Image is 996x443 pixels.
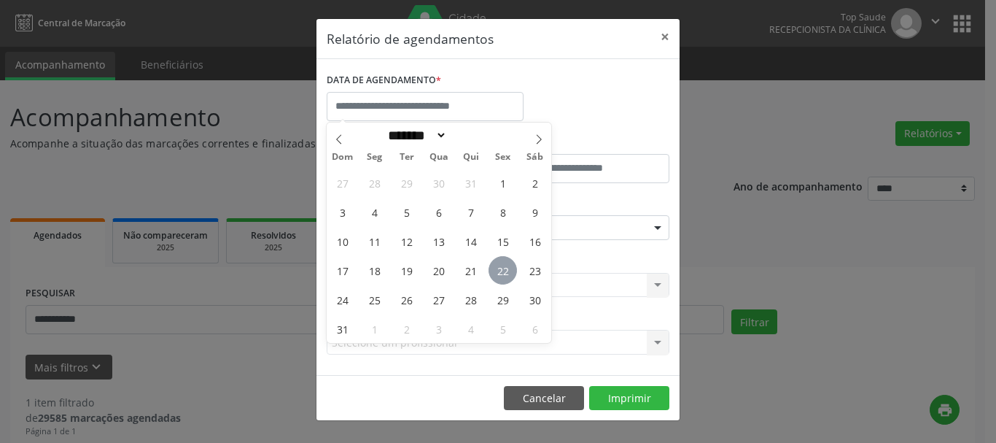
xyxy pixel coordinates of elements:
span: Agosto 9, 2025 [521,198,549,226]
span: Sáb [519,153,551,162]
span: Qua [423,153,455,162]
span: Julho 28, 2025 [360,169,389,197]
span: Agosto 3, 2025 [328,198,357,226]
span: Agosto 16, 2025 [521,227,549,255]
span: Agosto 2, 2025 [521,169,549,197]
span: Agosto 19, 2025 [392,256,421,285]
span: Agosto 1, 2025 [489,169,517,197]
span: Agosto 15, 2025 [489,227,517,255]
span: Agosto 5, 2025 [392,198,421,226]
span: Agosto 17, 2025 [328,256,357,285]
span: Agosto 8, 2025 [489,198,517,226]
span: Agosto 13, 2025 [424,227,453,255]
button: Close [650,19,680,55]
span: Agosto 11, 2025 [360,227,389,255]
span: Julho 30, 2025 [424,169,453,197]
button: Cancelar [504,386,584,411]
input: Year [447,128,495,143]
span: Dom [327,153,359,162]
span: Setembro 4, 2025 [456,315,485,343]
span: Ter [391,153,423,162]
span: Setembro 5, 2025 [489,315,517,343]
span: Agosto 31, 2025 [328,315,357,343]
span: Setembro 1, 2025 [360,315,389,343]
span: Agosto 7, 2025 [456,198,485,226]
span: Setembro 6, 2025 [521,315,549,343]
span: Agosto 18, 2025 [360,256,389,285]
h5: Relatório de agendamentos [327,29,494,48]
span: Agosto 20, 2025 [424,256,453,285]
span: Agosto 24, 2025 [328,285,357,314]
span: Agosto 6, 2025 [424,198,453,226]
span: Agosto 12, 2025 [392,227,421,255]
span: Seg [359,153,391,162]
span: Qui [455,153,487,162]
span: Agosto 29, 2025 [489,285,517,314]
span: Julho 27, 2025 [328,169,357,197]
span: Agosto 14, 2025 [456,227,485,255]
select: Month [383,128,447,143]
span: Agosto 30, 2025 [521,285,549,314]
span: Agosto 26, 2025 [392,285,421,314]
span: Agosto 27, 2025 [424,285,453,314]
span: Setembro 2, 2025 [392,315,421,343]
span: Agosto 23, 2025 [521,256,549,285]
span: Setembro 3, 2025 [424,315,453,343]
span: Sex [487,153,519,162]
label: DATA DE AGENDAMENTO [327,69,441,92]
label: ATÉ [502,131,669,154]
span: Julho 29, 2025 [392,169,421,197]
span: Agosto 21, 2025 [456,256,485,285]
span: Julho 31, 2025 [456,169,485,197]
span: Agosto 10, 2025 [328,227,357,255]
span: Agosto 4, 2025 [360,198,389,226]
span: Agosto 28, 2025 [456,285,485,314]
button: Imprimir [589,386,669,411]
span: Agosto 25, 2025 [360,285,389,314]
span: Agosto 22, 2025 [489,256,517,285]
